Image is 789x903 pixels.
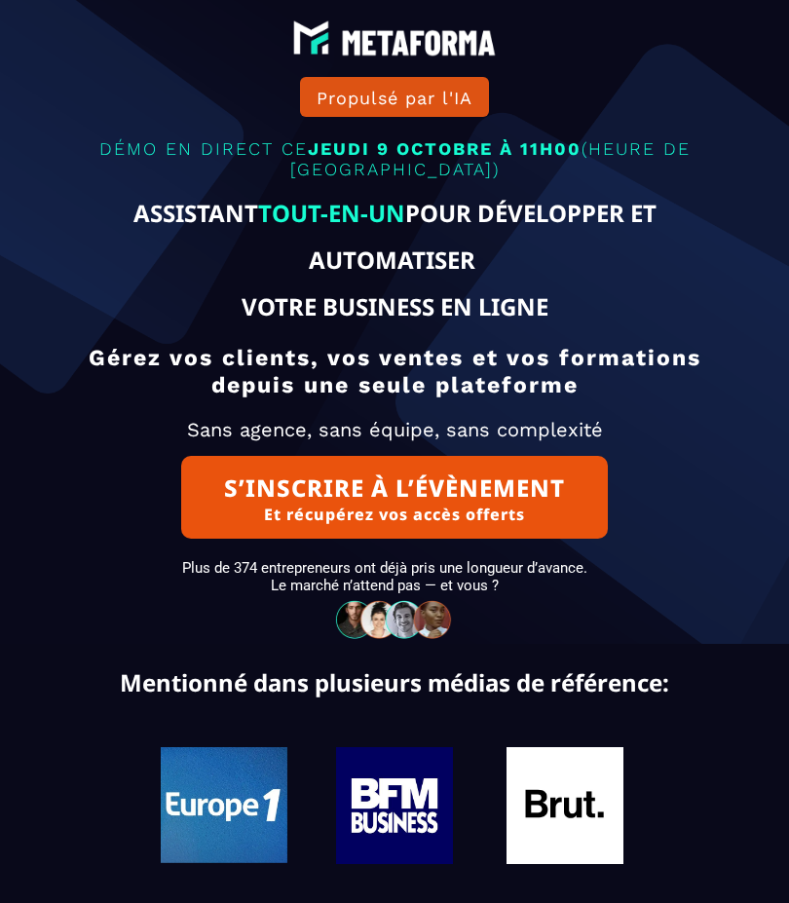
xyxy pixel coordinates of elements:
[287,15,502,62] img: e6894688e7183536f91f6cf1769eef69_LOGO_BLANC.png
[300,77,488,117] button: Propulsé par l'IA
[507,747,624,865] img: 704b97603b3d89ec847c04719d9c8fae_221.jpg
[89,345,710,398] b: Gérez vos clients, vos ventes et vos formations depuis une seule plateforme
[58,408,731,451] h2: Sans agence, sans équipe, sans complexité
[39,554,731,599] text: Plus de 374 entrepreneurs ont déjà pris une longueur d’avance. Le marché n’attend pas — et vous ?
[58,133,731,185] p: DÉMO EN DIRECT CE (HEURE DE [GEOGRAPHIC_DATA])
[181,456,608,539] button: S’INSCRIRE À L’ÉVÈNEMENTEt récupérez vos accès offerts
[161,747,287,864] img: 0554b7621dbcc23f00e47a6d4a67910b_Capture_d%E2%80%99e%CC%81cran_2025-06-07_a%CC%80_08.10.48.png
[330,599,459,639] img: 32586e8465b4242308ef789b458fc82f_community-people.png
[109,185,681,335] text: ASSISTANT POUR DÉVELOPPER ET AUTOMATISER VOTRE BUSINESS EN LIGNE
[308,138,582,159] span: JEUDI 9 OCTOBRE À 11H00
[29,662,760,708] text: Mentionné dans plusieurs médias de référence:
[336,747,454,865] img: b7f71f5504ea002da3ba733e1ad0b0f6_119.jpg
